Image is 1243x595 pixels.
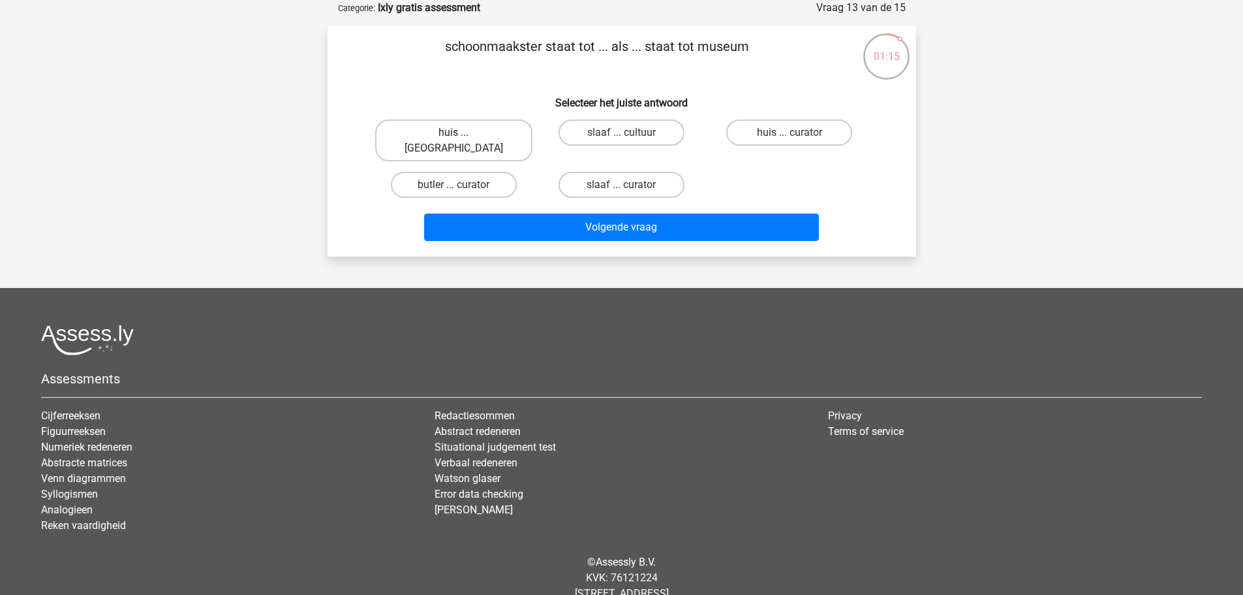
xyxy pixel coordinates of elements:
[375,120,532,161] label: huis ... [GEOGRAPHIC_DATA]
[828,425,904,438] a: Terms of service
[435,472,500,485] a: Watson glaser
[435,457,517,469] a: Verbaal redeneren
[348,37,846,76] p: schoonmaakster staat tot ... als ... staat tot museum
[435,425,521,438] a: Abstract redeneren
[424,214,819,241] button: Volgende vraag
[435,441,556,453] a: Situational judgement test
[348,86,895,109] h6: Selecteer het juiste antwoord
[41,441,132,453] a: Numeriek redeneren
[435,410,515,422] a: Redactiesommen
[41,519,126,532] a: Reken vaardigheid
[559,120,684,146] label: slaaf ... cultuur
[41,488,98,500] a: Syllogismen
[41,410,100,422] a: Cijferreeksen
[596,556,656,568] a: Assessly B.V.
[435,488,523,500] a: Error data checking
[435,504,513,516] a: [PERSON_NAME]
[862,32,911,65] div: 01:15
[41,325,134,355] img: Assessly logo
[828,410,862,422] a: Privacy
[338,3,375,13] small: Categorie:
[378,1,480,14] strong: Ixly gratis assessment
[559,172,684,198] label: slaaf ... curator
[41,371,1202,387] h5: Assessments
[41,504,93,516] a: Analogieen
[391,172,517,198] label: butler ... curator
[41,425,106,438] a: Figuurreeksen
[41,472,126,485] a: Venn diagrammen
[726,120,852,146] label: huis ... curator
[41,457,127,469] a: Abstracte matrices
